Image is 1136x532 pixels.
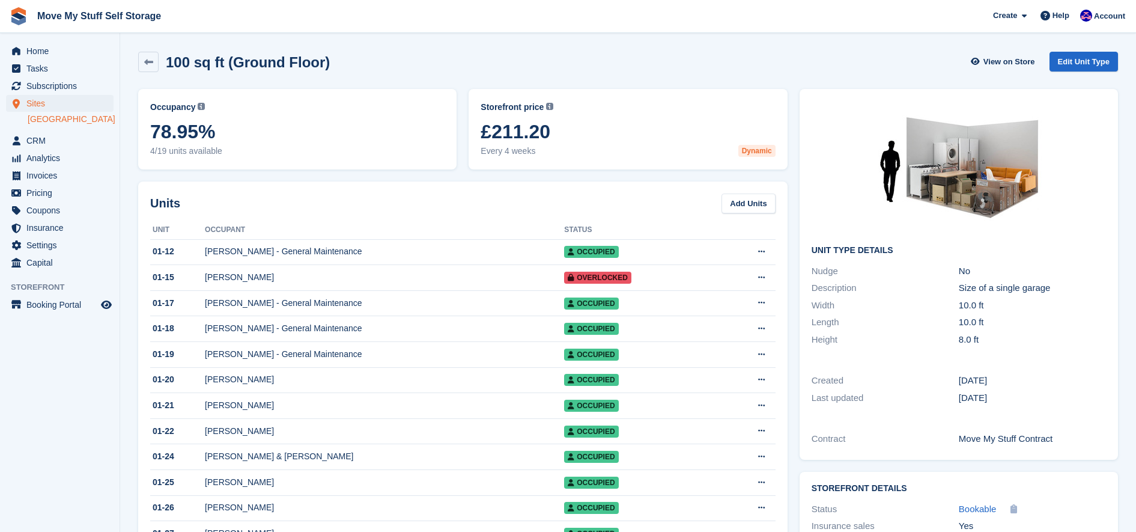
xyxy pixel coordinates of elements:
span: Booking Portal [26,296,99,313]
div: [PERSON_NAME] - General Maintenance [205,297,564,310]
span: Storefront price [481,101,544,114]
div: 01-12 [150,245,205,258]
div: 01-22 [150,425,205,438]
img: icon-info-grey-7440780725fd019a000dd9b08b2336e03edf1995a4989e88bcd33f0948082b44.svg [198,103,205,110]
h2: 100 sq ft (Ground Floor) [166,54,330,70]
span: Invoices [26,167,99,184]
div: [PERSON_NAME] & [PERSON_NAME] [205,450,564,463]
a: menu [6,185,114,201]
span: 78.95% [150,121,445,142]
div: Last updated [812,391,959,405]
div: [PERSON_NAME] - General Maintenance [205,245,564,258]
a: Bookable [959,503,997,516]
a: View on Store [970,52,1040,72]
div: 01-20 [150,373,205,386]
span: Help [1052,10,1069,22]
img: stora-icon-8386f47178a22dfd0bd8f6a31ec36ba5ce8667c1dd55bd0f319d3a0aa187defe.svg [10,7,28,25]
a: menu [6,202,114,219]
th: Unit [150,221,205,240]
span: Occupied [564,298,618,310]
img: 100-sqft-unit.jpg [869,101,1049,236]
div: 10.0 ft [959,316,1106,329]
span: Tasks [26,60,99,77]
div: 01-17 [150,297,205,310]
img: Jade Whetnall [1080,10,1092,22]
div: Nudge [812,264,959,278]
span: Subscriptions [26,78,99,94]
h2: Units [150,194,180,212]
div: [PERSON_NAME] [205,373,564,386]
div: 01-21 [150,399,205,412]
a: menu [6,78,114,94]
div: Move My Stuff Contract [959,432,1106,446]
div: Size of a single garage [959,281,1106,295]
div: 01-18 [150,322,205,335]
th: Occupant [205,221,564,240]
th: Status [564,221,718,240]
div: Height [812,333,959,347]
h2: Unit Type details [812,246,1106,255]
span: Occupied [564,477,618,489]
a: menu [6,43,114,60]
span: CRM [26,132,99,149]
div: Contract [812,432,959,446]
div: [PERSON_NAME] - General Maintenance [205,322,564,335]
img: icon-info-grey-7440780725fd019a000dd9b08b2336e03edf1995a4989e88bcd33f0948082b44.svg [546,103,553,110]
a: Move My Stuff Self Storage [32,6,166,26]
div: Width [812,299,959,313]
div: Length [812,316,959,329]
a: menu [6,60,114,77]
span: Occupied [564,374,618,386]
span: Create [993,10,1017,22]
div: [PERSON_NAME] - General Maintenance [205,348,564,361]
div: [PERSON_NAME] [205,476,564,489]
span: Account [1094,10,1125,22]
span: Insurance [26,219,99,236]
span: Occupancy [150,101,195,114]
span: Overlocked [564,272,631,284]
div: [DATE] [959,374,1106,388]
div: 01-19 [150,348,205,361]
a: [GEOGRAPHIC_DATA] [28,114,114,125]
a: menu [6,254,114,271]
h2: Storefront Details [812,484,1106,494]
span: Occupied [564,451,618,463]
div: Dynamic [738,145,776,157]
span: Occupied [564,502,618,514]
div: Description [812,281,959,295]
a: menu [6,237,114,254]
span: View on Store [983,56,1035,68]
div: No [959,264,1106,278]
span: Home [26,43,99,60]
span: Occupied [564,323,618,335]
span: Coupons [26,202,99,219]
span: £211.20 [481,121,775,142]
a: menu [6,132,114,149]
span: Bookable [959,504,997,514]
span: Occupied [564,426,618,438]
div: 10.0 ft [959,299,1106,313]
div: 01-25 [150,476,205,489]
a: Edit Unit Type [1049,52,1118,72]
div: [PERSON_NAME] [205,501,564,514]
div: 01-24 [150,450,205,463]
span: Sites [26,95,99,112]
div: [PERSON_NAME] [205,399,564,412]
span: 4/19 units available [150,145,445,157]
span: Pricing [26,185,99,201]
a: menu [6,167,114,184]
div: [PERSON_NAME] [205,271,564,284]
a: menu [6,95,114,112]
a: menu [6,219,114,236]
div: Status [812,503,959,516]
div: [PERSON_NAME] [205,425,564,438]
span: Capital [26,254,99,271]
div: 01-15 [150,271,205,284]
div: Created [812,374,959,388]
span: Analytics [26,150,99,167]
span: Settings [26,237,99,254]
a: Preview store [99,298,114,312]
span: Occupied [564,246,618,258]
a: menu [6,150,114,167]
span: Occupied [564,349,618,361]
